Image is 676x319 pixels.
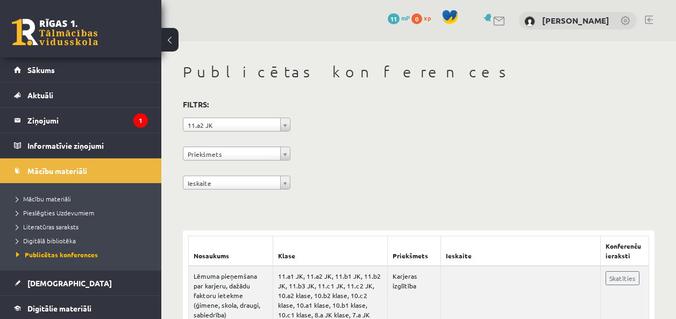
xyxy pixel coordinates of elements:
[183,147,290,161] a: Priekšmets
[16,222,79,231] span: Literatūras saraksts
[16,250,98,259] span: Publicētas konferences
[424,13,431,22] span: xp
[16,236,151,245] a: Digitālā bibliotēka
[273,236,388,266] th: Klase
[183,97,642,112] h3: Filtrs:
[183,176,290,190] a: Ieskaite
[189,236,273,266] th: Nosaukums
[16,194,71,203] span: Mācību materiāli
[27,65,55,75] span: Sākums
[12,19,98,46] a: Rīgas 1. Tālmācības vidusskola
[14,133,148,158] a: Informatīvie ziņojumi
[14,108,148,133] a: Ziņojumi1
[524,16,535,27] img: Dēlija Lavrova
[14,271,148,295] a: [DEMOGRAPHIC_DATA]
[14,57,148,82] a: Sākums
[411,13,422,24] span: 0
[542,15,609,26] a: [PERSON_NAME]
[388,236,441,266] th: Priekšmets
[27,278,112,288] span: [DEMOGRAPHIC_DATA]
[27,303,91,313] span: Digitālie materiāli
[16,250,151,259] a: Publicētas konferences
[401,13,410,22] span: mP
[16,208,151,218] a: Pieslēgties Uzdevumiem
[183,63,654,81] h1: Publicētas konferences
[27,90,53,100] span: Aktuāli
[411,13,436,22] a: 0 xp
[27,108,148,133] legend: Ziņojumi
[188,176,276,190] span: Ieskaite
[14,158,148,183] a: Mācību materiāli
[188,147,276,161] span: Priekšmets
[183,118,290,132] a: 11.a2 JK
[16,208,94,217] span: Pieslēgties Uzdevumiem
[441,236,601,266] th: Ieskaite
[388,13,400,24] span: 11
[27,166,87,176] span: Mācību materiāli
[16,222,151,231] a: Literatūras saraksts
[16,236,76,245] span: Digitālā bibliotēka
[606,271,639,285] a: Skatīties
[388,13,410,22] a: 11 mP
[601,236,649,266] th: Konferenču ieraksti
[14,83,148,107] a: Aktuāli
[133,113,148,128] i: 1
[16,194,151,204] a: Mācību materiāli
[27,133,148,158] legend: Informatīvie ziņojumi
[188,118,276,132] span: 11.a2 JK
